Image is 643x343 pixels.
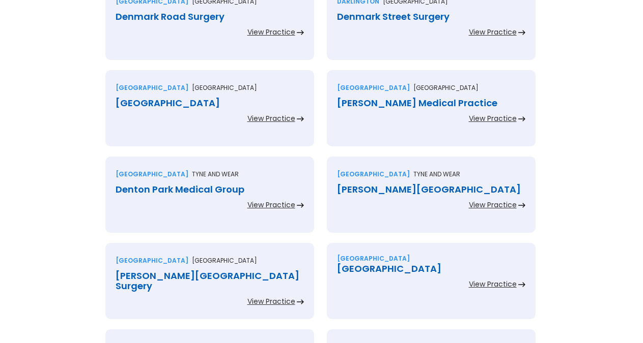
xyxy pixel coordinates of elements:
div: View Practice [247,200,295,210]
div: View Practice [469,113,517,123]
a: [GEOGRAPHIC_DATA][GEOGRAPHIC_DATA][PERSON_NAME] Medical PracticeView Practice [327,70,536,157]
div: View Practice [247,296,295,306]
p: Tyne and wear [413,169,460,179]
div: [GEOGRAPHIC_DATA] [116,256,188,266]
div: Denmark Road Surgery [116,12,304,22]
div: [GEOGRAPHIC_DATA] [116,169,188,179]
div: View Practice [469,200,517,210]
div: View Practice [247,113,295,123]
a: [GEOGRAPHIC_DATA][GEOGRAPHIC_DATA]View Practice [327,243,536,329]
p: [GEOGRAPHIC_DATA] [413,83,479,93]
div: [GEOGRAPHIC_DATA] [337,264,525,274]
a: [GEOGRAPHIC_DATA]Tyne and wear[PERSON_NAME][GEOGRAPHIC_DATA]View Practice [327,157,536,243]
div: Denmark Street Surgery [337,12,525,22]
div: [PERSON_NAME] Medical Practice [337,98,525,108]
div: [GEOGRAPHIC_DATA] [116,98,304,108]
div: [GEOGRAPHIC_DATA] [116,83,188,93]
div: [GEOGRAPHIC_DATA] [337,83,410,93]
div: [PERSON_NAME][GEOGRAPHIC_DATA] [337,184,525,195]
div: View Practice [247,27,295,37]
a: [GEOGRAPHIC_DATA][GEOGRAPHIC_DATA][GEOGRAPHIC_DATA]View Practice [105,70,314,157]
div: Denton Park Medical Group [116,184,304,195]
div: View Practice [469,27,517,37]
p: [GEOGRAPHIC_DATA] [192,83,257,93]
p: [GEOGRAPHIC_DATA] [192,256,257,266]
div: View Practice [469,279,517,289]
div: [GEOGRAPHIC_DATA] [337,169,410,179]
a: [GEOGRAPHIC_DATA][GEOGRAPHIC_DATA][PERSON_NAME][GEOGRAPHIC_DATA] SurgeryView Practice [105,243,314,329]
div: [PERSON_NAME][GEOGRAPHIC_DATA] Surgery [116,271,304,291]
div: [GEOGRAPHIC_DATA] [337,254,410,264]
a: [GEOGRAPHIC_DATA]Tyne and wearDenton Park Medical GroupView Practice [105,157,314,243]
p: Tyne and wear [192,169,239,179]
